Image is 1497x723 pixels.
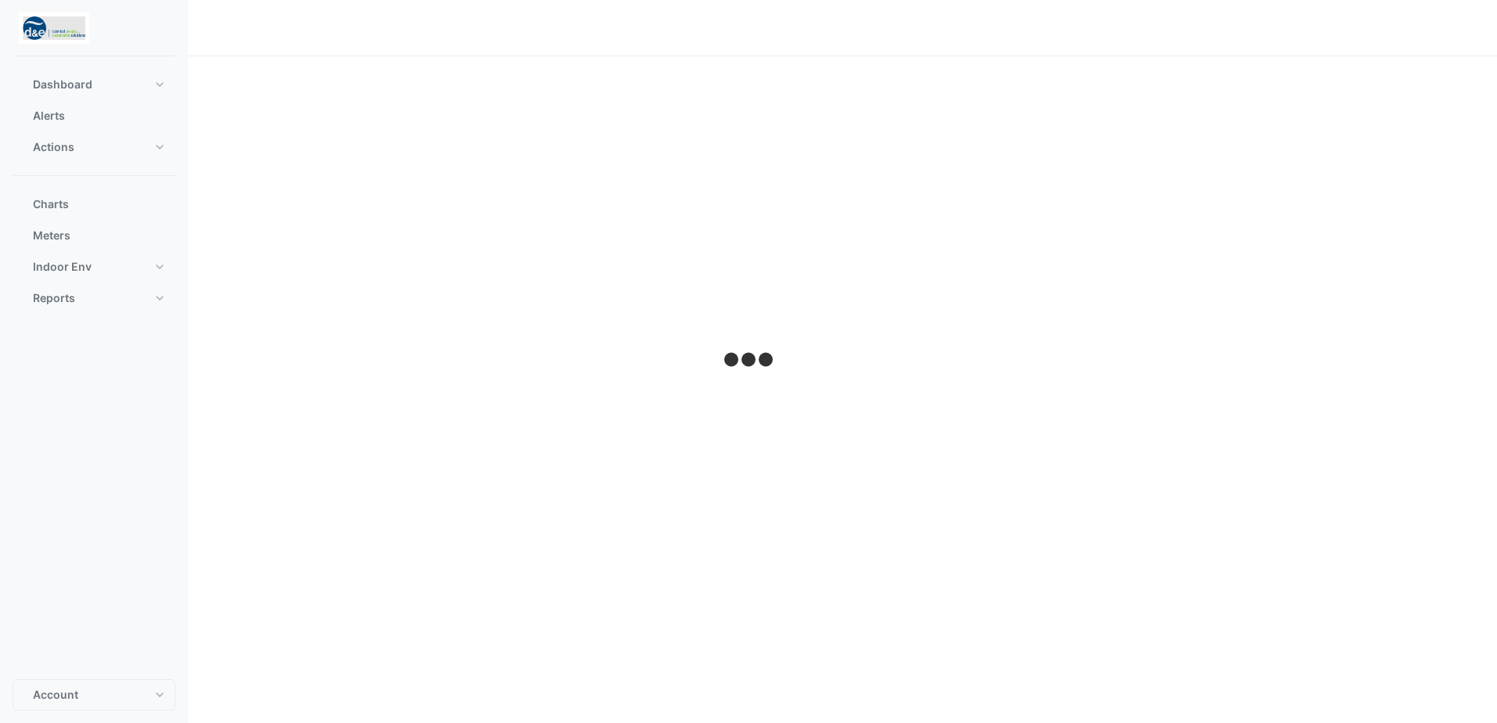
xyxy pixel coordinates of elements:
span: Indoor Env [33,259,92,275]
button: Alerts [13,100,175,131]
span: Actions [33,139,74,155]
button: Meters [13,220,175,251]
button: Reports [13,282,175,314]
img: Company Logo [19,13,89,44]
span: Account [33,687,78,703]
button: Account [13,679,175,710]
span: Dashboard [33,77,92,92]
span: Alerts [33,108,65,124]
button: Indoor Env [13,251,175,282]
span: Charts [33,196,69,212]
button: Charts [13,189,175,220]
button: Actions [13,131,175,163]
span: Meters [33,228,70,243]
span: Reports [33,290,75,306]
button: Dashboard [13,69,175,100]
